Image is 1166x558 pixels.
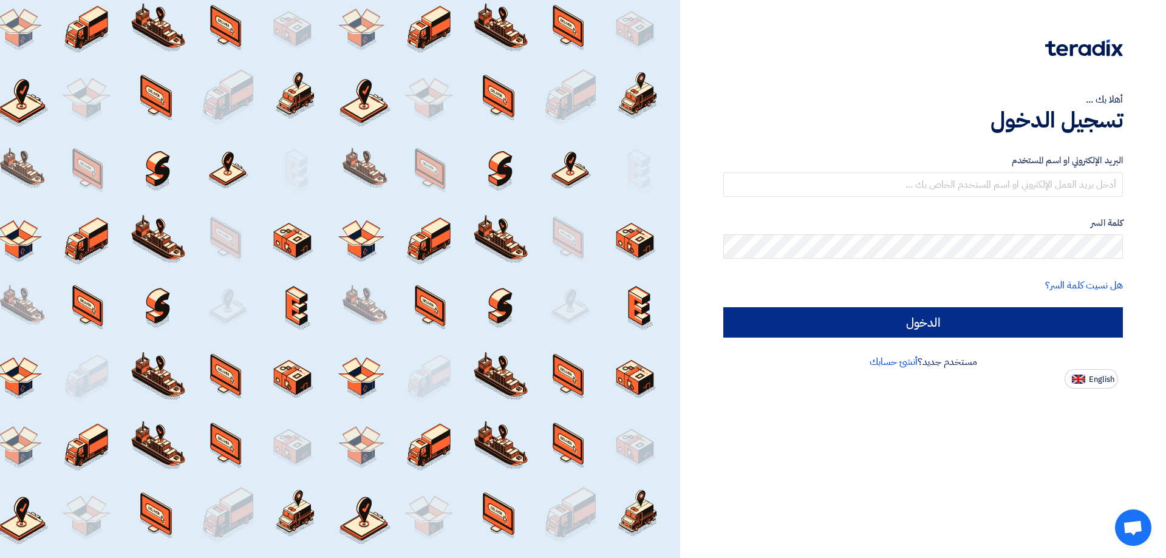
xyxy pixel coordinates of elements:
[1089,375,1114,384] span: English
[870,355,918,369] a: أنشئ حسابك
[723,307,1123,338] input: الدخول
[723,92,1123,107] div: أهلا بك ...
[1045,278,1123,293] a: هل نسيت كلمة السر؟
[723,172,1123,197] input: أدخل بريد العمل الإلكتروني او اسم المستخدم الخاص بك ...
[1045,39,1123,56] img: Teradix logo
[723,216,1123,230] label: كلمة السر
[723,107,1123,134] h1: تسجيل الدخول
[1115,509,1151,546] a: Open chat
[723,154,1123,168] label: البريد الإلكتروني او اسم المستخدم
[1072,375,1085,384] img: en-US.png
[723,355,1123,369] div: مستخدم جديد؟
[1065,369,1118,389] button: English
